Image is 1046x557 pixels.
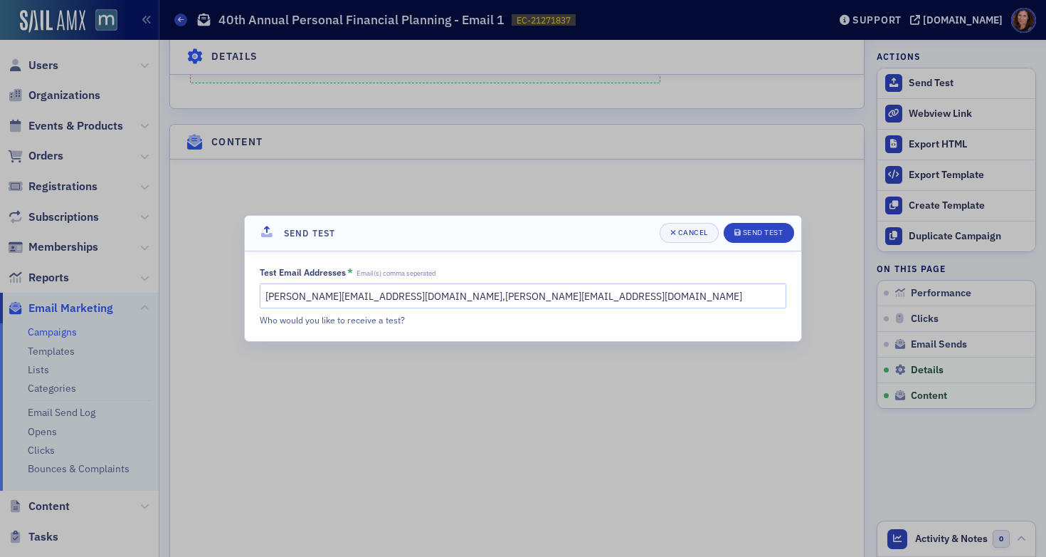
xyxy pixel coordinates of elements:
button: Send Test [724,223,794,243]
abbr: This field is required [347,266,353,279]
div: Cancel [678,229,708,236]
span: Email(s) comma seperated [356,269,435,278]
h4: Send Test [284,227,336,239]
div: Send Test [743,229,783,236]
button: Cancel [660,223,719,243]
div: Who would you like to receive a test? [260,313,738,326]
div: Test Email Addresses [260,267,346,278]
